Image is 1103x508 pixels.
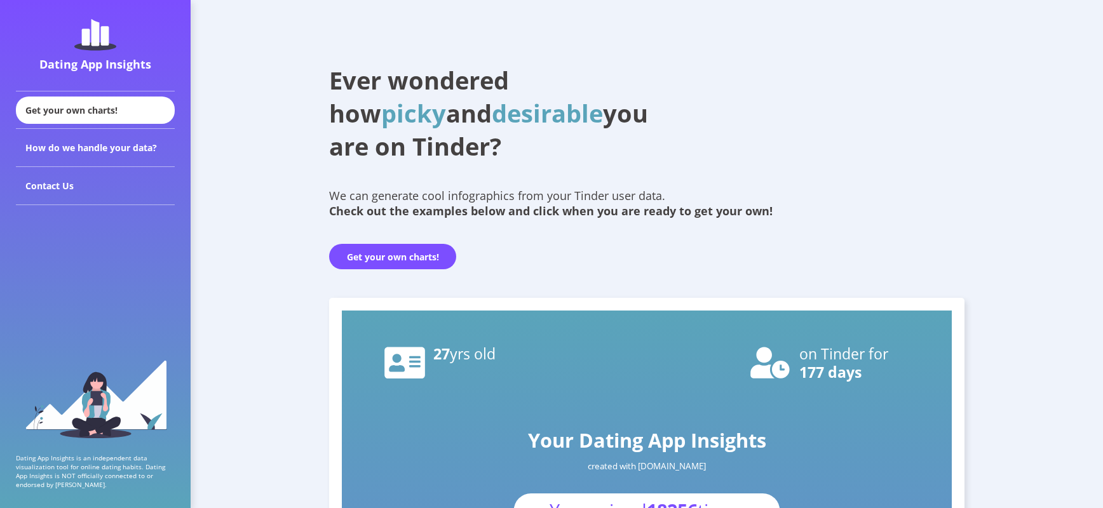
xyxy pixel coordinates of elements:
[329,203,773,218] b: Check out the examples below and click when you are ready to get your own!
[433,344,496,364] text: 27
[329,188,964,218] div: We can generate cool infographics from your Tinder user data.
[799,362,862,382] text: 177 days
[16,167,175,205] div: Contact Us
[329,244,456,269] button: Get your own charts!
[450,344,496,364] tspan: yrs old
[16,97,175,124] div: Get your own charts!
[381,97,446,130] span: picky
[799,344,889,364] text: on Tinder for
[19,57,172,72] div: Dating App Insights
[16,129,175,167] div: How do we handle your data?
[24,359,167,438] img: sidebar_girl.91b9467e.svg
[588,460,706,472] text: created with [DOMAIN_NAME]
[74,19,116,51] img: dating-app-insights-logo.5abe6921.svg
[329,63,679,163] h1: Ever wondered how and you are on Tinder?
[16,453,175,489] p: Dating App Insights is an independent data visualization tool for online dating habits. Dating Ap...
[528,427,766,453] text: Your Dating App Insights
[492,97,603,130] span: desirable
